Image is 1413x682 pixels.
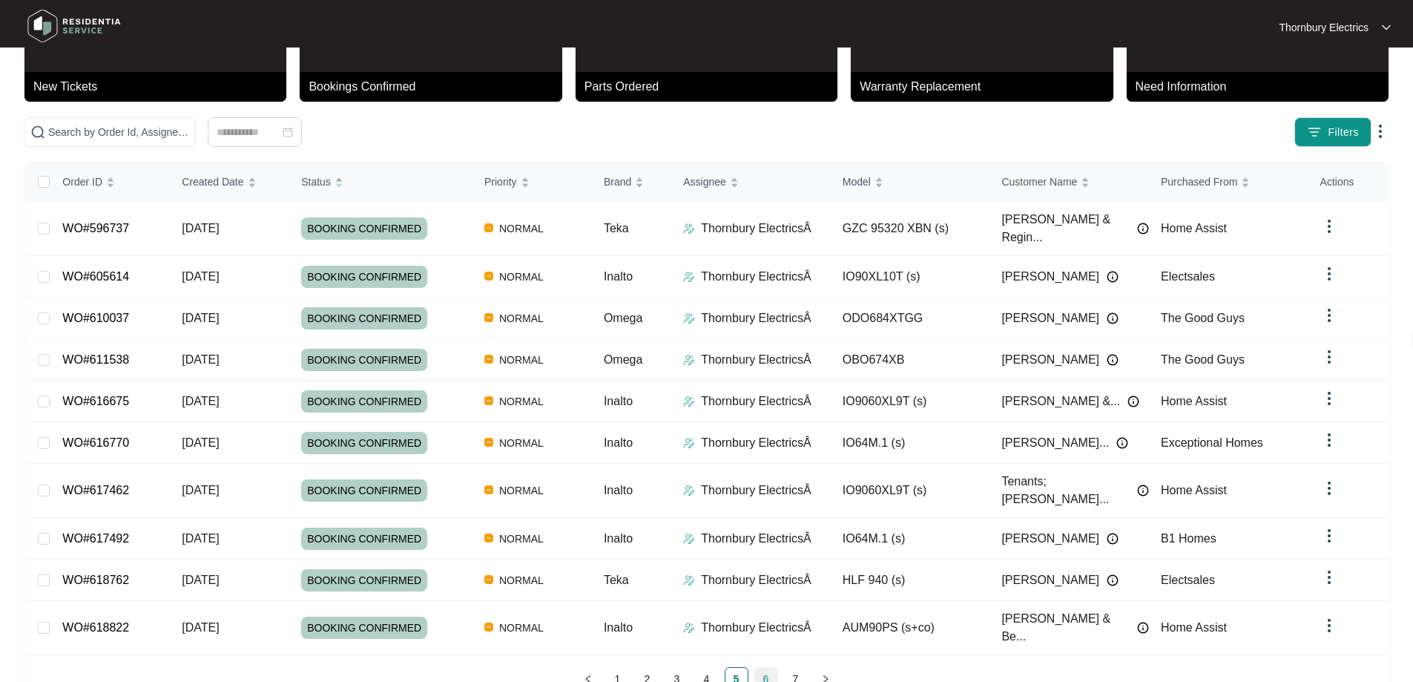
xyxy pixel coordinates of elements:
[493,268,550,286] span: NORMAL
[701,571,811,589] p: Thornbury ElectricsÂ
[62,312,129,324] a: WO#610037
[1001,571,1099,589] span: [PERSON_NAME]
[671,163,831,202] th: Assignee
[484,355,493,364] img: Vercel Logo
[604,484,633,496] span: Inalto
[301,307,427,329] span: BOOKING CONFIRMED
[1136,78,1389,96] p: Need Information
[831,422,990,464] td: IO64M.1 (s)
[1320,568,1338,586] img: dropdown arrow
[831,560,990,601] td: HLF 940 (s)
[484,534,493,542] img: Vercel Logo
[683,437,695,449] img: Assigner Icon
[592,163,671,202] th: Brand
[683,396,695,407] img: Assigner Icon
[48,124,189,140] input: Search by Order Id, Assignee Name, Customer Name, Brand and Model
[683,485,695,496] img: Assigner Icon
[1320,617,1338,635] img: dropdown arrow
[1149,163,1308,202] th: Purchased From
[62,174,102,190] span: Order ID
[1320,265,1338,283] img: dropdown arrow
[301,432,427,454] span: BOOKING CONFIRMED
[301,569,427,591] span: BOOKING CONFIRMED
[493,309,550,327] span: NORMAL
[484,223,493,232] img: Vercel Logo
[683,533,695,545] img: Assigner Icon
[309,78,561,96] p: Bookings Confirmed
[62,436,129,449] a: WO#616770
[701,619,811,637] p: Thornbury ElectricsÂ
[1001,268,1099,286] span: [PERSON_NAME]
[182,174,243,190] span: Created Date
[831,202,990,256] td: GZC 95320 XBN (s)
[1161,222,1227,235] span: Home Assist
[182,574,219,586] span: [DATE]
[493,571,550,589] span: NORMAL
[484,575,493,584] img: Vercel Logo
[301,528,427,550] span: BOOKING CONFIRMED
[301,349,427,371] span: BOOKING CONFIRMED
[22,4,126,48] img: residentia service logo
[604,174,631,190] span: Brand
[62,222,129,235] a: WO#596737
[831,464,990,518] td: IO9060XL9T (s)
[484,623,493,632] img: Vercel Logo
[62,532,129,545] a: WO#617492
[301,390,427,413] span: BOOKING CONFIRMED
[701,393,811,410] p: Thornbury ElectricsÂ
[860,78,1113,96] p: Warranty Replacement
[1127,396,1139,407] img: Info icon
[831,163,990,202] th: Model
[1307,125,1322,140] img: filter icon
[484,485,493,494] img: Vercel Logo
[604,532,633,545] span: Inalto
[1137,223,1149,235] img: Info icon
[301,617,427,639] span: BOOKING CONFIRMED
[1001,309,1099,327] span: [PERSON_NAME]
[50,163,170,202] th: Order ID
[1320,217,1338,235] img: dropdown arrow
[701,530,811,548] p: Thornbury ElectricsÂ
[484,396,493,405] img: Vercel Logo
[301,217,427,240] span: BOOKING CONFIRMED
[484,272,493,281] img: Vercel Logo
[1107,574,1119,586] img: Info icon
[831,339,990,381] td: OBO674XB
[604,222,629,235] span: Teka
[170,163,289,202] th: Created Date
[301,266,427,288] span: BOOKING CONFIRMED
[1161,174,1237,190] span: Purchased From
[683,622,695,634] img: Assigner Icon
[33,78,286,96] p: New Tickets
[701,482,811,499] p: Thornbury ElectricsÂ
[1107,354,1119,366] img: Info icon
[30,125,45,140] img: search-icon
[1308,163,1388,202] th: Actions
[62,270,129,283] a: WO#605614
[1001,174,1077,190] span: Customer Name
[182,436,219,449] span: [DATE]
[182,353,219,366] span: [DATE]
[182,621,219,634] span: [DATE]
[1320,431,1338,449] img: dropdown arrow
[701,434,811,452] p: Thornbury ElectricsÂ
[1107,312,1119,324] img: Info icon
[1137,622,1149,634] img: Info icon
[831,601,990,655] td: AUM90PS (s+co)
[701,268,811,286] p: Thornbury ElectricsÂ
[1107,533,1119,545] img: Info icon
[1320,527,1338,545] img: dropdown arrow
[493,393,550,410] span: NORMAL
[1001,211,1130,246] span: [PERSON_NAME] & Regin...
[1371,122,1389,140] img: dropdown arrow
[1320,479,1338,497] img: dropdown arrow
[1001,393,1120,410] span: [PERSON_NAME] &...
[1137,485,1149,496] img: Info icon
[1294,117,1371,147] button: filter iconFilters
[1161,270,1215,283] span: Electsales
[831,381,990,422] td: IO9060XL9T (s)
[472,163,592,202] th: Priority
[62,621,129,634] a: WO#618822
[62,484,129,496] a: WO#617462
[1001,473,1130,508] span: Tenants; [PERSON_NAME]...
